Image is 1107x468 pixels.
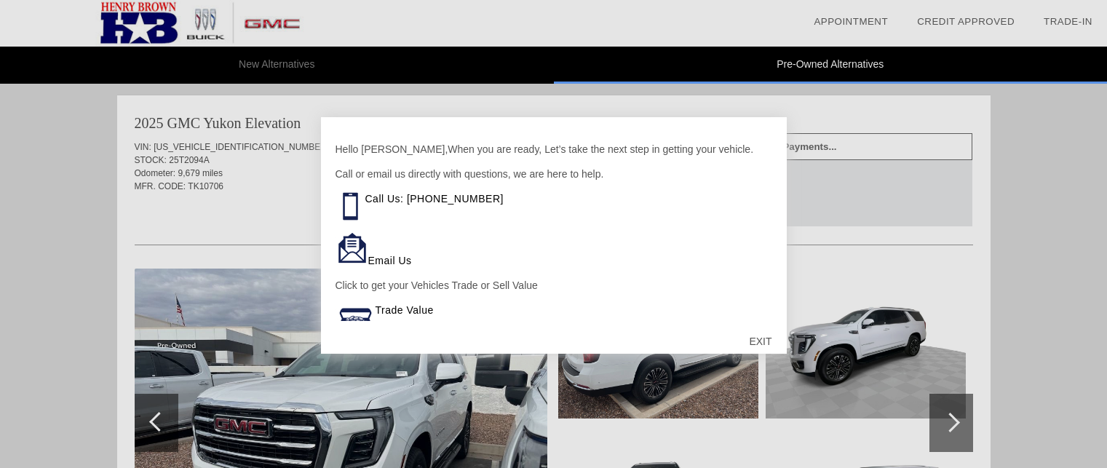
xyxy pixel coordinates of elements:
p: Call or email us directly with questions, we are here to help. [336,167,772,181]
p: Hello [PERSON_NAME],When you are ready, Let’s take the next step in getting your vehicle. [336,142,772,156]
p: Click to get your Vehicles Trade or Sell Value [336,278,772,293]
a: Call Us: [PHONE_NUMBER] [365,193,504,205]
a: Email Us [368,255,412,266]
img: Email Icon [336,231,368,264]
a: Trade Value [376,304,434,316]
a: Appointment [814,16,888,27]
a: Credit Approved [917,16,1015,27]
div: EXIT [734,320,786,363]
a: Trade-In [1044,16,1092,27]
